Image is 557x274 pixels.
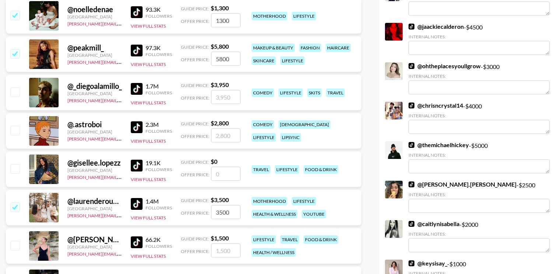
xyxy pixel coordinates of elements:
span: Offer Price: [181,18,210,24]
strong: $ 3,500 [211,196,229,203]
a: @caitlynisabella [409,220,459,228]
a: [PERSON_NAME][EMAIL_ADDRESS][DOMAIN_NAME] [67,250,176,257]
button: View Full Stats [131,23,166,29]
div: health & wellness [252,210,297,218]
img: TikTok [131,6,143,18]
div: - $ 2500 [409,181,550,213]
div: Followers [146,13,172,19]
div: skits [307,89,322,97]
div: travel [280,235,299,244]
div: lifestyle [252,133,276,142]
div: lifestyle [292,12,316,20]
div: travel [252,165,270,174]
button: View Full Stats [131,177,166,182]
img: TikTok [131,45,143,56]
div: lifestyle [278,89,303,97]
div: motherhood [252,12,287,20]
div: food & drink [304,165,338,174]
span: Guide Price: [181,83,209,88]
img: TikTok [131,83,143,95]
div: @ peakmill_ [67,43,122,52]
div: lifestyle [275,165,299,174]
div: fashion [299,44,321,52]
div: 1.7M [146,83,172,90]
input: 5,800 [211,52,241,66]
button: View Full Stats [131,215,166,221]
strong: $ 2,800 [211,119,229,126]
div: Internal Notes: [409,192,550,197]
div: @ noelledenae [67,5,122,14]
span: Offer Price: [181,95,210,101]
div: @ gisellee.lopezz [67,158,122,167]
div: lifestyle [280,56,305,65]
div: - $ 4000 [409,102,550,134]
input: 3,950 [211,90,241,104]
button: View Full Stats [131,100,166,105]
img: TikTok [409,142,414,148]
span: Guide Price: [181,198,209,203]
div: lipsync [280,133,301,142]
img: TikTok [131,121,143,133]
input: 3,500 [211,205,241,219]
span: Guide Price: [181,159,209,165]
button: View Full Stats [131,253,166,259]
span: Offer Price: [181,210,210,216]
div: - $ 5000 [409,141,550,173]
input: 0 [211,167,241,181]
div: Internal Notes: [409,73,550,79]
span: Offer Price: [181,172,210,177]
div: Internal Notes: [409,231,550,237]
a: @jaackiecalderon [409,23,464,30]
div: comedy [252,89,274,97]
div: [DEMOGRAPHIC_DATA] [278,120,330,129]
div: 93.3K [146,6,172,13]
img: TikTok [131,236,143,248]
button: View Full Stats [131,138,166,144]
div: Followers [146,128,172,134]
img: TikTok [131,160,143,171]
a: [PERSON_NAME][EMAIL_ADDRESS][DOMAIN_NAME] [67,96,176,103]
span: Guide Price: [181,6,209,11]
div: [GEOGRAPHIC_DATA] [67,244,122,250]
div: makeup & beauty [252,44,295,52]
a: @chrisncrystal14 [409,102,463,109]
div: Followers [146,90,172,96]
input: 1,300 [211,13,241,27]
div: @ .astroboi [67,120,122,129]
div: Followers [146,243,172,249]
a: @themichaelhickey [409,141,469,149]
button: View Full Stats [131,62,166,67]
div: - $ 2000 [409,220,550,252]
div: 2.3M [146,121,172,128]
div: 19.1K [146,159,172,167]
a: [PERSON_NAME][EMAIL_ADDRESS][DOMAIN_NAME] [67,173,176,180]
div: Followers [146,205,172,211]
div: [GEOGRAPHIC_DATA] [67,91,122,96]
div: @ laurenderouennn [67,197,122,206]
div: Internal Notes: [409,34,550,39]
div: Internal Notes: [409,152,550,158]
div: - $ 4500 [409,23,550,55]
input: 1,500 [211,243,241,257]
strong: $ 0 [211,158,217,165]
div: @ [PERSON_NAME] [67,235,122,244]
img: TikTok [409,63,414,69]
div: travel [326,89,345,97]
div: [GEOGRAPHIC_DATA] [67,129,122,135]
div: [GEOGRAPHIC_DATA] [67,206,122,211]
strong: $ 3,950 [211,81,229,88]
strong: $ 5,800 [211,43,229,50]
div: 66.2K [146,236,172,243]
span: Guide Price: [181,44,209,50]
span: Offer Price: [181,249,210,254]
img: TikTok [409,260,414,266]
div: motherhood [252,197,287,205]
div: food & drink [304,235,338,244]
div: - $ 3000 [409,62,550,94]
img: TikTok [409,24,414,30]
div: 1.4M [146,198,172,205]
a: [PERSON_NAME][EMAIL_ADDRESS][DOMAIN_NAME] [67,135,176,142]
a: [PERSON_NAME][EMAIL_ADDRESS][DOMAIN_NAME] [67,58,176,65]
div: health / wellness [252,248,296,257]
span: Offer Price: [181,133,210,139]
